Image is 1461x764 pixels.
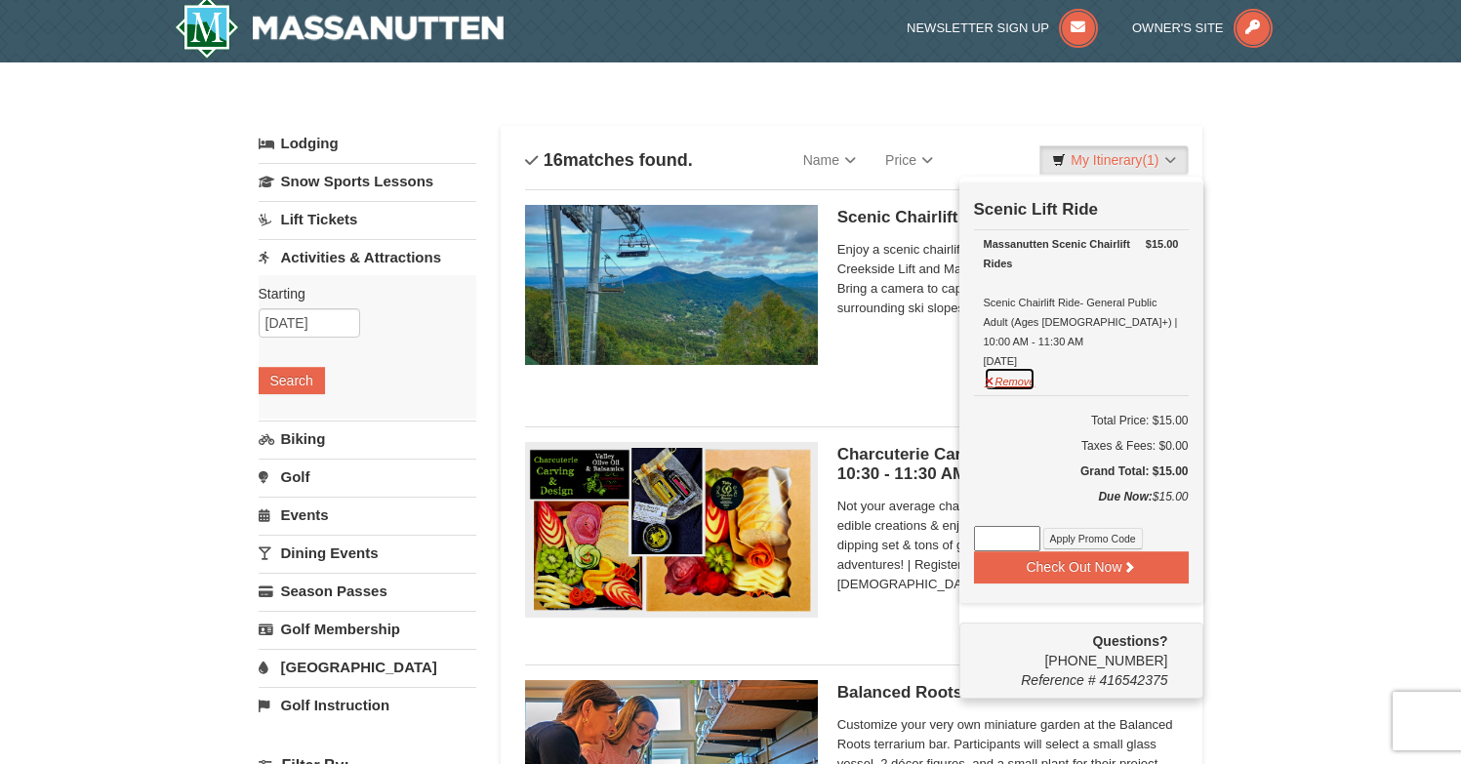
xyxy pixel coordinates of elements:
strong: Scenic Lift Ride [974,200,1099,219]
a: Owner's Site [1132,20,1273,35]
h5: Balanced Roots Terrarium Bar Session [837,683,1179,703]
img: 24896431-1-a2e2611b.jpg [525,205,818,365]
strong: Questions? [1092,633,1167,649]
span: 16 [544,150,563,170]
a: Events [259,497,476,533]
h5: Grand Total: $15.00 [974,462,1189,481]
div: Massanutten Scenic Chairlift Rides [984,234,1179,273]
label: Starting [259,284,462,303]
a: Name [789,141,871,180]
strong: $15.00 [1146,234,1179,254]
h4: matches found. [525,150,693,170]
span: 416542375 [1099,672,1167,688]
button: Check Out Now [974,551,1189,583]
button: Apply Promo Code [1043,528,1143,549]
a: Activities & Attractions [259,239,476,275]
a: Snow Sports Lessons [259,163,476,199]
a: My Itinerary(1) [1039,145,1188,175]
div: Scenic Chairlift Ride- General Public Adult (Ages [DEMOGRAPHIC_DATA]+) | 10:00 AM - 11:30 AM [DATE] [984,234,1179,371]
a: Newsletter Sign Up [907,20,1098,35]
h5: Scenic Chairlift Ride | 10:00 AM - 11:30 AM [837,208,1179,227]
button: Search [259,367,325,394]
span: Reference # [1021,672,1095,688]
a: Lodging [259,126,476,161]
a: Golf Membership [259,611,476,647]
a: Lift Tickets [259,201,476,237]
div: $15.00 [974,487,1189,526]
span: Enjoy a scenic chairlift ride up Massanutten’s signature Creekside Lift and Massanutten's NEW Pea... [837,240,1179,318]
span: (1) [1142,152,1158,168]
div: Taxes & Fees: $0.00 [974,436,1189,456]
a: Season Passes [259,573,476,609]
a: [GEOGRAPHIC_DATA] [259,649,476,685]
h6: Total Price: $15.00 [974,411,1189,430]
a: Golf Instruction [259,687,476,723]
a: Price [871,141,948,180]
strong: Due Now: [1098,490,1152,503]
button: Remove [984,367,1036,391]
span: Newsletter Sign Up [907,20,1049,35]
span: Owner's Site [1132,20,1224,35]
img: 18871151-79-7a7e7977.png [525,442,818,617]
a: Dining Events [259,535,476,571]
span: Not your average charcuterie class! Carve & fold fabulous edible creations & enjoy them after cla... [837,497,1179,594]
h5: Charcuterie Carving & Design Concepts | 10:30 - 11:30 AM [837,445,1179,484]
span: [PHONE_NUMBER] [974,631,1168,668]
a: Biking [259,421,476,457]
a: Golf [259,459,476,495]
